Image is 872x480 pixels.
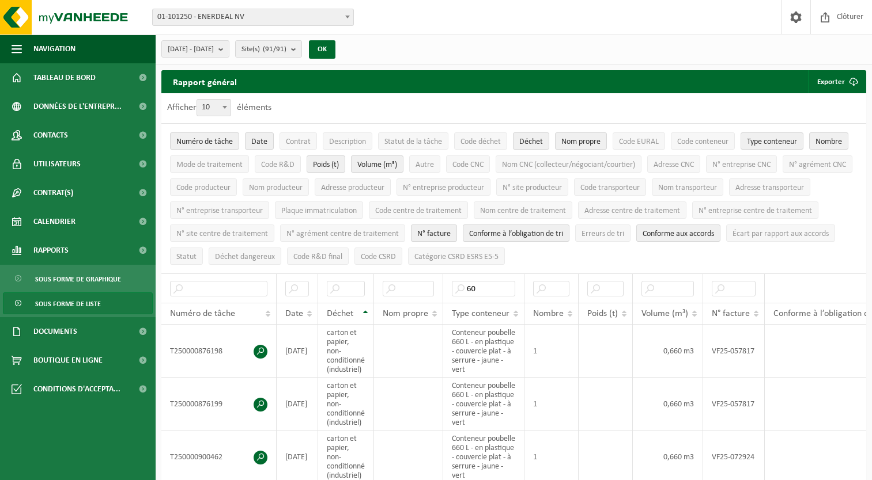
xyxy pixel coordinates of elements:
span: Volume (m³) [641,309,688,318]
span: Boutique en ligne [33,346,103,375]
button: Code R&DCode R&amp;D: Activate to sort [255,155,301,173]
button: Nom producteurNom producteur: Activate to sort [243,178,309,196]
button: N° agrément CNCN° agrément CNC: Activate to sort [783,155,852,173]
button: N° agrément centre de traitementN° agrément centre de traitement: Activate to sort [280,224,405,242]
span: Statut [176,253,197,261]
button: Nom centre de traitementNom centre de traitement: Activate to sort [474,201,572,219]
span: [DATE] - [DATE] [168,41,214,58]
span: Sous forme de liste [35,293,101,315]
span: Adresse producteur [321,184,384,192]
button: OK [309,40,335,59]
span: Conditions d'accepta... [33,375,120,403]
span: Utilisateurs [33,150,81,178]
button: ContratContrat: Activate to sort [280,132,317,150]
span: N° site centre de traitement [176,230,268,238]
td: Conteneur poubelle 660 L - en plastique - couvercle plat - à serrure - jaune - vert [443,325,524,378]
button: NombreNombre: Activate to sort [809,132,848,150]
td: [DATE] [277,325,318,378]
td: 0,660 m3 [633,325,703,378]
span: Mode de traitement [176,161,243,169]
span: Nom propre [383,309,428,318]
button: Écart par rapport aux accordsÉcart par rapport aux accords: Activate to sort [726,224,835,242]
button: Volume (m³)Volume (m³): Activate to sort [351,155,403,173]
span: Poids (t) [313,161,339,169]
span: Catégorie CSRD ESRS E5-5 [414,253,499,261]
a: Sous forme de graphique [3,268,153,289]
span: Description [329,138,366,146]
span: Déchet [327,309,353,318]
span: Adresse centre de traitement [584,207,680,215]
button: Code transporteurCode transporteur: Activate to sort [574,178,646,196]
span: Code CNC [452,161,484,169]
button: Conforme aux accords : Activate to sort [636,224,720,242]
button: Code producteurCode producteur: Activate to sort [170,178,237,196]
span: Nom CNC (collecteur/négociant/courtier) [502,161,635,169]
button: Adresse producteurAdresse producteur: Activate to sort [315,178,391,196]
span: Nom producteur [249,184,303,192]
span: Volume (m³) [357,161,397,169]
span: Nom centre de traitement [480,207,566,215]
span: 01-101250 - ENERDEAL NV [152,9,354,26]
span: Nom propre [561,138,601,146]
span: Numéro de tâche [170,309,235,318]
button: AutreAutre: Activate to sort [409,155,440,173]
td: VF25-057817 [703,378,765,431]
span: Site(s) [241,41,286,58]
button: Adresse transporteurAdresse transporteur: Activate to sort [729,178,810,196]
span: Rapports [33,236,69,265]
button: Nom propreNom propre: Activate to sort [555,132,607,150]
span: Numéro de tâche [176,138,233,146]
span: 10 [197,100,231,116]
span: Code R&D [261,161,295,169]
span: Code R&D final [293,253,342,261]
span: Code producteur [176,184,231,192]
button: N° entreprise transporteurN° entreprise transporteur: Activate to sort [170,201,269,219]
button: Site(s)(91/91) [235,40,302,58]
span: N° entreprise transporteur [176,207,263,215]
span: N° entreprise centre de traitement [699,207,812,215]
span: N° entreprise CNC [712,161,771,169]
span: Poids (t) [587,309,618,318]
span: N° agrément CNC [789,161,846,169]
span: Code transporteur [580,184,640,192]
button: Code centre de traitementCode centre de traitement: Activate to sort [369,201,468,219]
button: StatutStatut: Activate to sort [170,247,203,265]
span: Contacts [33,121,68,150]
button: Code CNCCode CNC: Activate to sort [446,155,490,173]
span: 10 [197,99,231,116]
span: N° facture [712,309,750,318]
span: Code déchet [460,138,501,146]
td: carton et papier, non-conditionné (industriel) [318,325,374,378]
span: N° site producteur [503,184,562,192]
label: Afficher éléments [167,103,271,112]
span: Contrat [286,138,311,146]
button: N° entreprise producteurN° entreprise producteur: Activate to sort [397,178,490,196]
button: Code EURALCode EURAL: Activate to sort [613,132,665,150]
button: Code CSRDCode CSRD: Activate to sort [354,247,402,265]
span: 01-101250 - ENERDEAL NV [153,9,353,25]
button: DateDate: Activate to sort [245,132,274,150]
td: T250000876199 [161,378,277,431]
span: Nombre [816,138,842,146]
button: Nom transporteurNom transporteur: Activate to sort [652,178,723,196]
button: Code R&D finalCode R&amp;D final: Activate to sort [287,247,349,265]
span: Contrat(s) [33,178,73,207]
span: Nom transporteur [658,184,717,192]
button: N° site centre de traitementN° site centre de traitement: Activate to sort [170,224,274,242]
span: Plaque immatriculation [281,207,357,215]
span: Déchet dangereux [215,253,275,261]
button: Plaque immatriculationPlaque immatriculation: Activate to sort [275,201,363,219]
span: Nombre [533,309,564,318]
span: N° facture [417,230,451,238]
td: Conteneur poubelle 660 L - en plastique - couvercle plat - à serrure - jaune - vert [443,378,524,431]
span: Date [285,309,303,318]
td: VF25-057817 [703,325,765,378]
h2: Rapport général [161,70,248,93]
span: Statut de la tâche [384,138,442,146]
td: carton et papier, non-conditionné (industriel) [318,378,374,431]
span: Déchet [519,138,543,146]
span: Adresse transporteur [735,184,804,192]
span: Code EURAL [619,138,659,146]
span: Type conteneur [747,138,797,146]
td: 0,660 m3 [633,378,703,431]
